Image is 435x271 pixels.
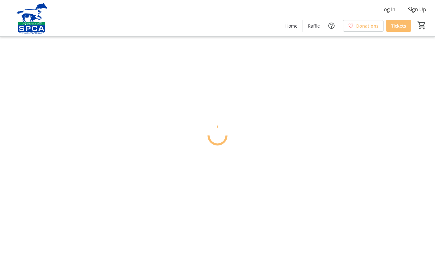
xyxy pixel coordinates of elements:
button: Sign Up [403,4,431,14]
button: Help [325,19,338,32]
a: Tickets [386,20,411,32]
span: Donations [356,23,379,29]
img: Alberta SPCA's Logo [4,3,60,34]
span: Home [285,23,298,29]
a: Raffle [303,20,325,32]
span: Tickets [391,23,406,29]
span: Raffle [308,23,320,29]
button: Cart [416,20,427,31]
span: Sign Up [408,6,426,13]
a: Home [280,20,303,32]
span: Log In [381,6,395,13]
button: Log In [376,4,400,14]
a: Donations [343,20,384,32]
